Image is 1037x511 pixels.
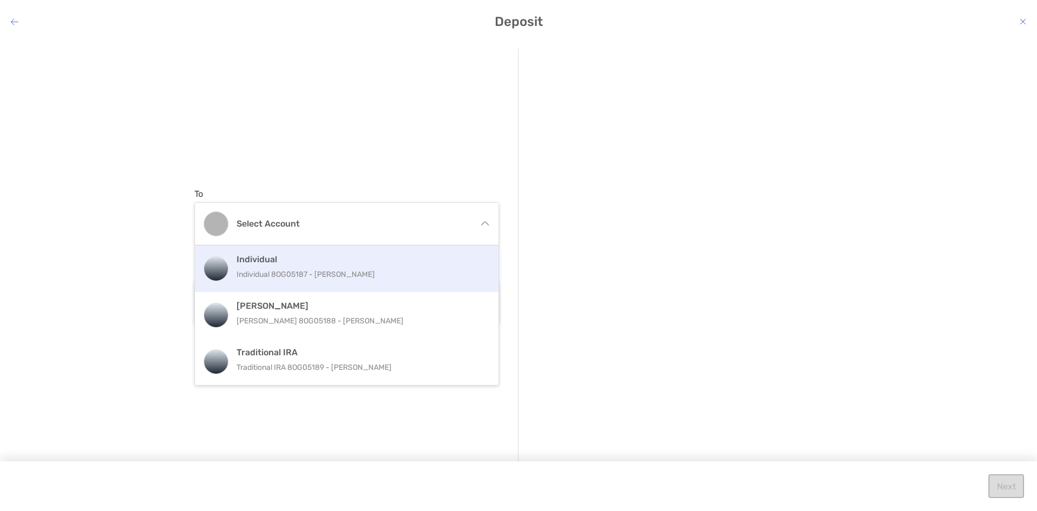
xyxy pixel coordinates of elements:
h4: Select account [237,218,470,229]
p: Traditional IRA 8OG05189 - [PERSON_NAME] [237,361,480,374]
img: Traditional IRA [204,350,228,374]
label: To [194,189,203,199]
h4: [PERSON_NAME] [237,301,480,311]
h4: Individual [237,254,480,264]
img: Individual [204,257,228,281]
img: Roth IRA [204,303,228,327]
p: Individual 8OG05187 - [PERSON_NAME] [237,268,480,281]
h4: Traditional IRA [237,347,480,357]
p: [PERSON_NAME] 8OG05188 - [PERSON_NAME] [237,314,480,328]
